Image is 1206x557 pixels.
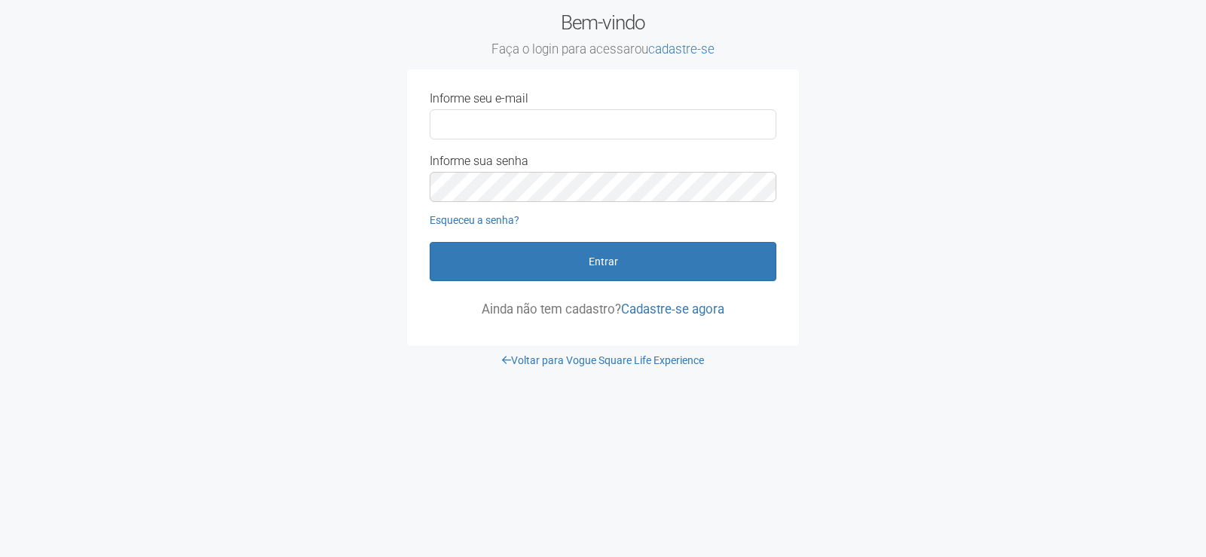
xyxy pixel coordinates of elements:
p: Ainda não tem cadastro? [430,302,776,316]
h2: Bem-vindo [407,11,799,58]
small: Faça o login para acessar [407,41,799,58]
a: Esqueceu a senha? [430,214,519,226]
a: cadastre-se [648,41,715,57]
span: ou [635,41,715,57]
a: Cadastre-se agora [621,301,724,317]
label: Informe seu e-mail [430,92,528,106]
label: Informe sua senha [430,155,528,168]
button: Entrar [430,242,776,281]
a: Voltar para Vogue Square Life Experience [502,354,704,366]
